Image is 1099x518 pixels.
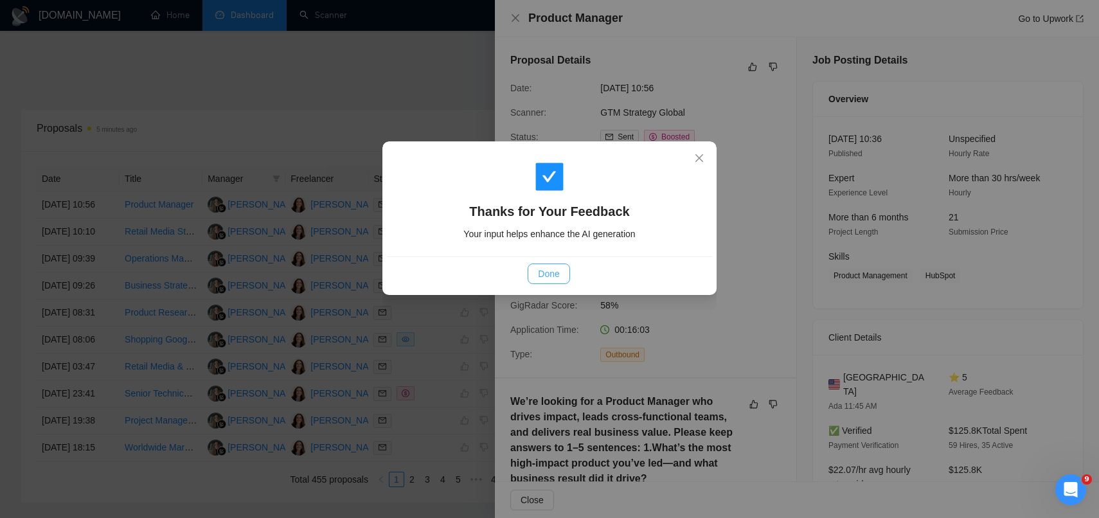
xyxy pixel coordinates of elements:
h4: Thanks for Your Feedback [402,202,697,220]
span: Your input helps enhance the AI generation [463,229,635,239]
span: 9 [1082,474,1092,485]
button: Done [528,263,569,284]
button: Close [682,141,717,176]
span: Done [538,267,559,281]
iframe: Intercom live chat [1055,474,1086,505]
span: close [694,153,704,163]
span: check-square [534,161,565,192]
